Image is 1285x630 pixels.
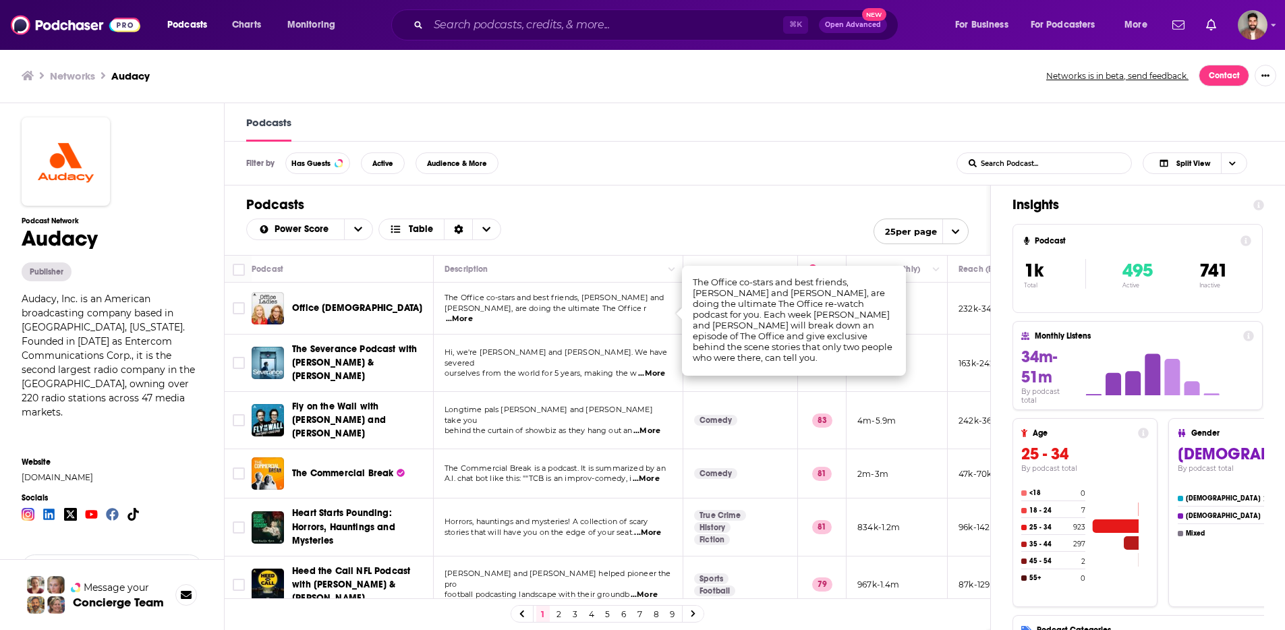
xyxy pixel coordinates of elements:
h3: Filter by [246,159,275,168]
span: Message your [84,581,149,594]
a: [DOMAIN_NAME] [22,472,190,482]
span: Toggle select row [233,467,245,480]
span: Toggle select row [233,579,245,591]
span: ...More [633,474,660,484]
h4: 0 [1081,574,1085,583]
span: Power Score [275,225,333,234]
a: Audacy [111,69,150,82]
button: open menu [344,219,372,239]
button: Column Actions [778,262,795,278]
a: 8 [650,606,663,622]
h4: Podcast [1035,236,1235,246]
div: Reach (Monthly) [857,261,920,277]
img: Jules Profile [47,576,65,594]
a: 1 [536,606,550,622]
h4: 18 - 24 [1029,507,1078,515]
a: Heed the Call NFL Podcast with [PERSON_NAME] & [PERSON_NAME] [292,565,426,605]
button: Column Actions [664,262,680,278]
span: Monitoring [287,16,335,34]
button: Claim this network [22,554,202,581]
span: football podcasting landscape with their groundb [445,590,629,599]
button: open menu [1022,14,1115,36]
span: Split View [1176,160,1210,167]
span: ...More [638,368,665,379]
p: 2m-3m [857,468,888,480]
span: The Commercial Break [292,467,393,479]
span: Office [DEMOGRAPHIC_DATA] [292,302,422,314]
span: The Commercial Break is a podcast. It is summarized by an [445,463,666,473]
a: Charts [223,14,269,36]
a: The Severance Podcast with [PERSON_NAME] & [PERSON_NAME] [292,343,426,383]
a: 3 [569,606,582,622]
a: The Commercial Break [252,457,284,490]
button: Show More Button [1255,65,1276,86]
span: Socials [22,493,202,503]
span: Website [22,457,202,467]
h2: Choose View [1143,152,1265,174]
h1: Insights [1012,196,1243,213]
span: Toggle select row [233,357,245,369]
button: open menu [1115,14,1164,36]
button: Active [361,152,405,174]
h4: By podcast total [1021,387,1077,405]
a: 2 [552,606,566,622]
span: Hi, we're [PERSON_NAME] and [PERSON_NAME]. We have severed [445,347,668,368]
input: Search podcasts, credits, & more... [428,14,783,36]
div: Reach (Episode) [959,261,1021,277]
a: Networks [50,69,95,82]
span: Toggle select row [233,521,245,534]
img: Heart Starts Pounding: Horrors, Hauntings and Mysteries [252,511,284,544]
h2: Choose List sort [246,219,373,240]
img: Audacy logo [22,117,110,206]
span: behind the curtain of showbiz as they hang out an [445,426,632,435]
button: Open AdvancedNew [819,17,887,33]
span: [PERSON_NAME], are doing the ultimate The Office r [445,304,647,313]
span: Horrors, hauntings and mysteries! A collection of scary [445,517,648,526]
span: stories that will have you on the edge of your seat. [445,527,633,537]
button: Column Actions [827,262,843,278]
p: 242k-360k [959,415,1002,426]
p: Inactive [1199,282,1228,289]
h4: Age [1033,428,1133,438]
h4: 25 - 34 [1029,523,1070,532]
span: The Severance Podcast with [PERSON_NAME] & [PERSON_NAME] [292,343,417,382]
img: Fly on the Wall with Dana Carvey and David Spade [252,404,284,436]
span: Logged in as calmonaghan [1238,10,1267,40]
button: open menu [247,225,344,234]
div: Description [445,261,488,277]
span: [PERSON_NAME] and [PERSON_NAME] helped pioneer the pro [445,569,671,589]
p: 47k-70k [959,468,992,480]
p: Active [1122,282,1153,289]
a: Football [694,585,735,596]
span: Podcasts [167,16,207,34]
h4: Monthly Listens [1035,331,1237,341]
h4: 297 [1073,540,1085,548]
div: Search podcasts, credits, & more... [404,9,911,40]
p: 4m-5.9m [857,415,896,426]
a: Office [DEMOGRAPHIC_DATA] [292,302,422,315]
p: 232k-345k [959,303,1002,314]
button: Choose View [1143,152,1247,174]
a: 9 [666,606,679,622]
span: Has Guests [291,160,331,167]
a: True Crime [694,510,746,521]
h4: 2 [1081,557,1085,566]
button: Audience & More [416,152,498,174]
a: 7 [633,606,647,622]
span: ...More [634,527,661,538]
button: open menu [874,219,969,244]
img: Heed the Call NFL Podcast with Dan Hanzus & Marc Sessler [252,569,284,601]
div: Categories [694,261,736,277]
h3: Concierge Team [73,596,164,609]
button: Networks is in beta, send feedback. [1041,70,1193,82]
span: 495 [1122,259,1153,282]
h4: [DEMOGRAPHIC_DATA] [1186,494,1261,503]
a: 6 [617,606,631,622]
h4: By podcast total [1021,464,1149,473]
span: ourselves from the world for 5 years, making the w [445,368,637,378]
span: Table [409,225,433,234]
span: A.I. chat bot like this: ""TCB is an improv-comedy, i [445,474,631,483]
